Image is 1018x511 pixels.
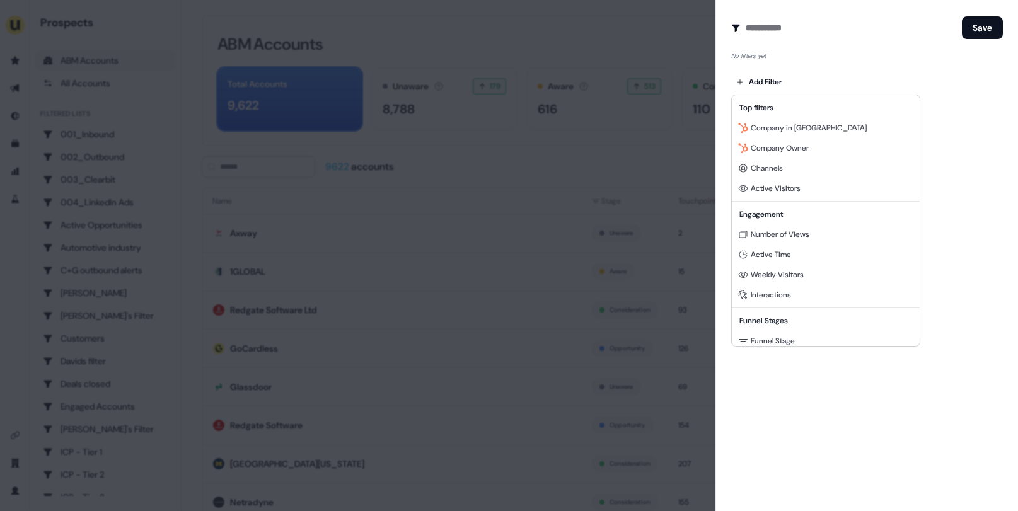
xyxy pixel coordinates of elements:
[751,250,791,260] span: Active Time
[751,143,809,153] span: Company Owner
[751,270,804,280] span: Weekly Visitors
[751,336,795,346] span: Funnel Stage
[751,229,809,239] span: Number of Views
[751,163,783,173] span: Channels
[751,290,791,300] span: Interactions
[734,98,917,118] div: Top filters
[734,204,917,224] div: Engagement
[751,183,801,193] span: Active Visitors
[751,123,867,133] span: Company in [GEOGRAPHIC_DATA]
[731,95,920,347] div: Add Filter
[734,311,917,331] div: Funnel Stages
